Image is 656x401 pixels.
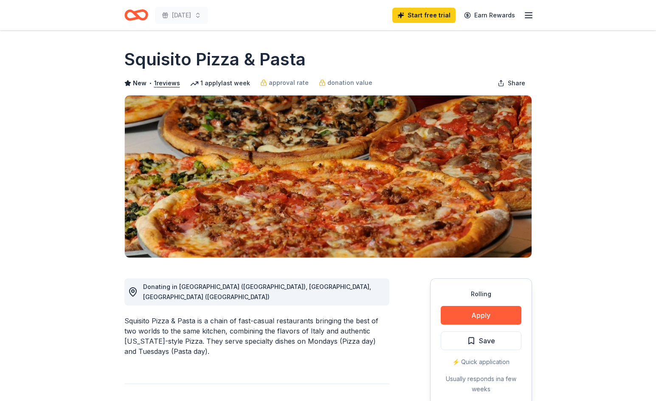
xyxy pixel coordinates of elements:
[392,8,456,23] a: Start free trial
[269,78,309,88] span: approval rate
[124,48,306,71] h1: Squisito Pizza & Pasta
[441,306,521,325] button: Apply
[260,78,309,88] a: approval rate
[491,75,532,92] button: Share
[459,8,520,23] a: Earn Rewards
[125,95,532,258] img: Image for Squisito Pizza & Pasta
[124,316,389,356] div: Squisito Pizza & Pasta is a chain of fast-casual restaurants bringing the best of two worlds to t...
[143,283,371,300] span: Donating in [GEOGRAPHIC_DATA] ([GEOGRAPHIC_DATA]), [GEOGRAPHIC_DATA], [GEOGRAPHIC_DATA] ([GEOGRAP...
[133,78,146,88] span: New
[441,331,521,350] button: Save
[154,78,180,88] button: 1reviews
[172,10,191,20] span: [DATE]
[441,374,521,394] div: Usually responds in a few weeks
[508,78,525,88] span: Share
[155,7,208,24] button: [DATE]
[149,80,152,87] span: •
[327,78,372,88] span: donation value
[319,78,372,88] a: donation value
[479,335,495,346] span: Save
[441,357,521,367] div: ⚡️ Quick application
[124,5,148,25] a: Home
[190,78,250,88] div: 1 apply last week
[441,289,521,299] div: Rolling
